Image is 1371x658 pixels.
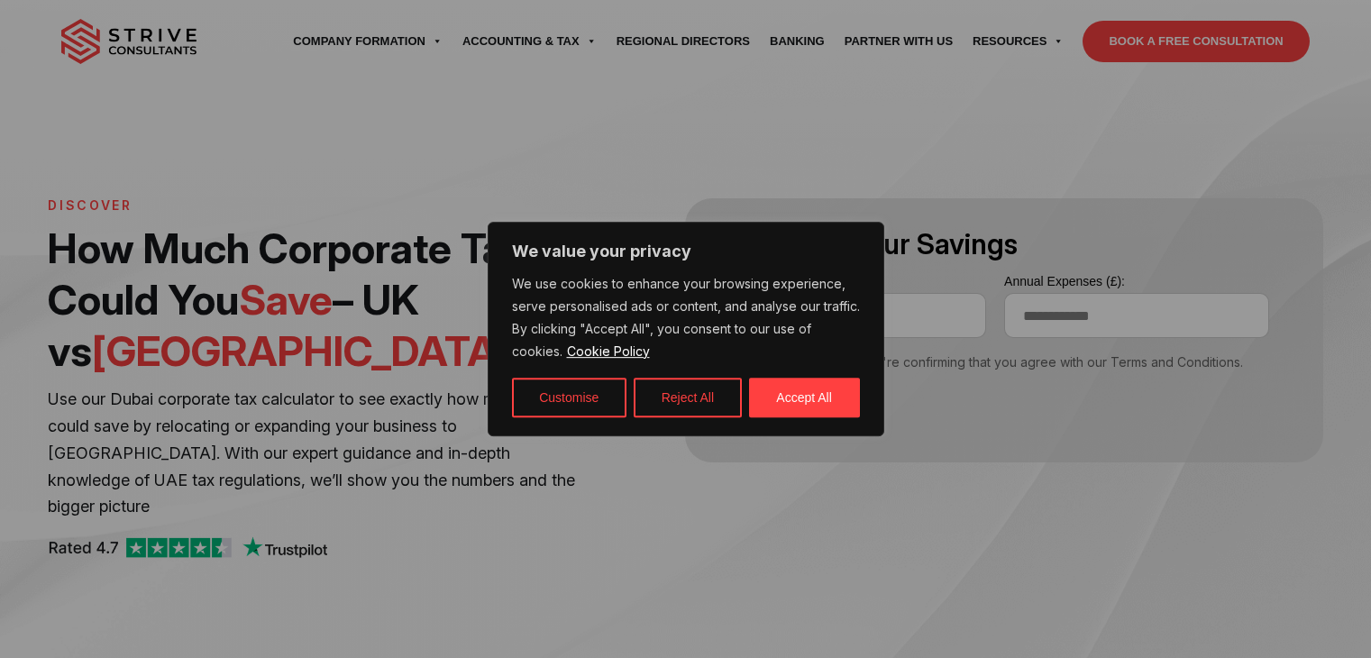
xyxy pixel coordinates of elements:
[749,378,860,417] button: Accept All
[512,241,860,262] p: We value your privacy
[512,273,860,363] p: We use cookies to enhance your browsing experience, serve personalised ads or content, and analys...
[566,343,651,360] a: Cookie Policy
[634,378,742,417] button: Reject All
[512,378,626,417] button: Customise
[488,222,884,436] div: We value your privacy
